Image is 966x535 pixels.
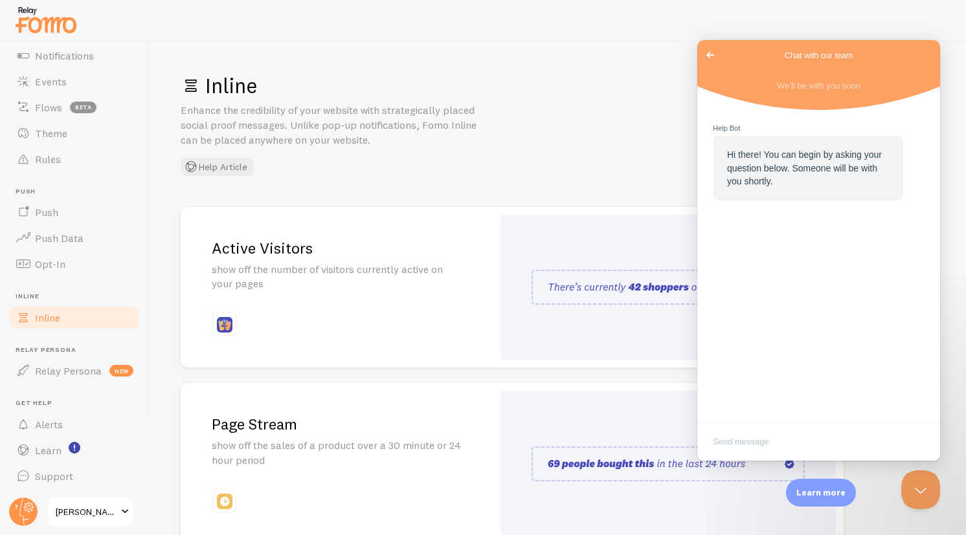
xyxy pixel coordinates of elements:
a: Opt-In [8,251,141,277]
span: Inline [16,292,141,301]
img: fomo-relay-logo-orange.svg [14,3,78,36]
span: Push [16,188,141,196]
span: Rules [35,153,61,166]
a: Events [8,69,141,94]
section: Live Chat [16,82,227,160]
span: We’ll be with you soon [80,41,163,50]
span: Inline [35,311,60,324]
div: Chat message [16,82,227,160]
span: Support [35,470,73,483]
button: Help Article [181,158,254,176]
span: Learn [35,444,62,457]
img: fomo_icons_page_stream.svg [217,494,232,509]
span: Push [35,206,58,219]
span: Hi there! You can begin by asking your question below. Someone will be with you shortly. [30,109,185,146]
span: new [109,365,133,377]
img: page_stream.svg [532,446,805,481]
span: Alerts [35,418,63,431]
span: Push Data [35,232,84,245]
a: Push Data [8,225,141,251]
h2: Active Visitors [212,238,462,258]
span: Go back [5,7,21,23]
a: Alerts [8,411,141,437]
span: Flows [35,101,62,114]
p: Enhance the credibility of your website with strategically placed social proof messages. Unlike p... [181,103,491,147]
p: show off the number of visitors currently active on your pages [212,262,462,292]
a: Flows beta [8,94,141,120]
svg: <p>Watch New Feature Tutorials!</p> [69,442,80,453]
h1: Inline [181,72,935,99]
img: fomo_icons_pageviews.svg [217,317,232,333]
span: Chat with our team [87,9,156,22]
a: Push [8,199,141,225]
a: Rules [8,146,141,172]
span: beta [70,102,96,113]
span: Help Bot [16,82,227,94]
div: Learn more [786,479,856,507]
p: show off the sales of a product over a 30 minute or 24 hour period [212,438,462,468]
span: Opt-In [35,257,65,270]
span: Get Help [16,399,141,408]
a: Support [8,463,141,489]
span: Relay Persona [16,346,141,355]
a: Relay Persona new [8,358,141,384]
span: [PERSON_NAME] [56,504,117,519]
img: pageviews.svg [532,270,805,305]
a: Inline [8,305,141,331]
a: Notifications [8,43,141,69]
iframe: Help Scout Beacon - Close [901,470,940,509]
h2: Page Stream [212,414,462,434]
a: Learn [8,437,141,463]
span: Theme [35,127,67,140]
a: Theme [8,120,141,146]
p: Learn more [796,486,846,499]
span: Notifications [35,49,94,62]
a: [PERSON_NAME] [47,496,134,527]
iframe: Help Scout Beacon - Live Chat, Contact Form, and Knowledge Base [697,40,940,461]
span: Events [35,75,67,88]
span: Relay Persona [35,364,102,377]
